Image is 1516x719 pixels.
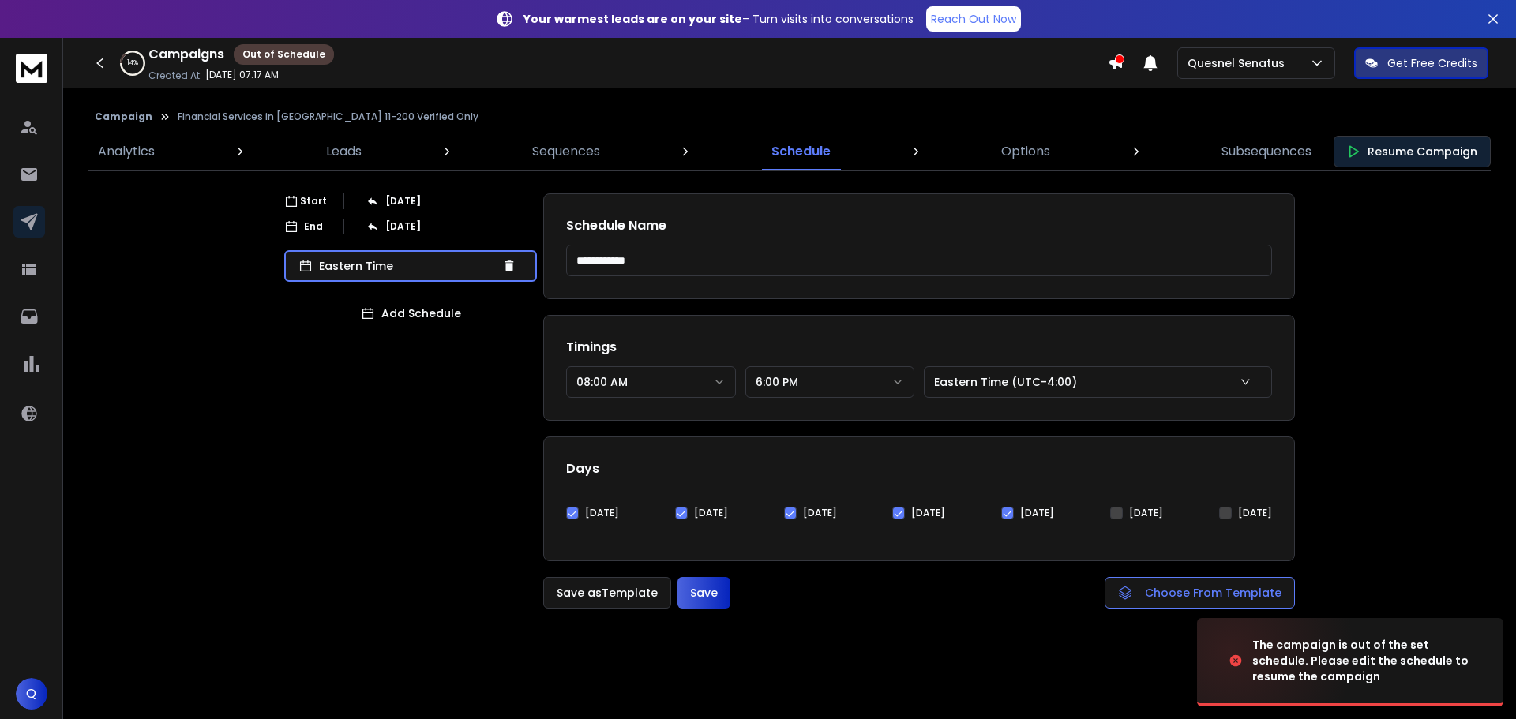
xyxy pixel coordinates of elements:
[1252,637,1484,684] div: The campaign is out of the set schedule. Please edit the schedule to resume the campaign
[178,110,478,123] p: Financial Services in [GEOGRAPHIC_DATA] 11-200 Verified Only
[585,507,619,519] label: [DATE]
[1001,142,1050,161] p: Options
[745,366,915,398] button: 6:00 PM
[803,507,837,519] label: [DATE]
[385,220,421,233] p: [DATE]
[1145,585,1281,601] span: Choose From Template
[1020,507,1054,519] label: [DATE]
[566,459,1272,478] h1: Days
[911,507,945,519] label: [DATE]
[1238,507,1272,519] label: [DATE]
[95,110,152,123] button: Campaign
[934,374,1083,390] p: Eastern Time (UTC-4:00)
[677,577,730,609] button: Save
[992,133,1060,170] a: Options
[931,11,1016,27] p: Reach Out Now
[523,11,914,27] p: – Turn visits into conversations
[1105,577,1295,609] button: Choose From Template
[385,195,421,208] p: [DATE]
[1334,136,1491,167] button: Resume Campaign
[300,195,327,208] p: Start
[304,220,323,233] p: End
[148,45,224,64] h1: Campaigns
[148,69,202,82] p: Created At:
[317,133,371,170] a: Leads
[1387,55,1477,71] p: Get Free Credits
[98,142,155,161] p: Analytics
[16,678,47,710] button: Q
[762,133,840,170] a: Schedule
[234,44,334,65] div: Out of Schedule
[694,507,728,519] label: [DATE]
[1197,618,1355,703] img: image
[205,69,279,81] p: [DATE] 07:17 AM
[926,6,1021,32] a: Reach Out Now
[1129,507,1163,519] label: [DATE]
[319,258,496,274] p: Eastern Time
[1354,47,1488,79] button: Get Free Credits
[523,11,742,27] strong: Your warmest leads are on your site
[771,142,831,161] p: Schedule
[1212,133,1321,170] a: Subsequences
[523,133,610,170] a: Sequences
[326,142,362,161] p: Leads
[1221,142,1311,161] p: Subsequences
[566,338,1272,357] h1: Timings
[566,366,736,398] button: 08:00 AM
[284,298,537,329] button: Add Schedule
[1188,55,1291,71] p: Quesnel Senatus
[566,216,1272,235] h1: Schedule Name
[532,142,600,161] p: Sequences
[127,58,138,68] p: 14 %
[88,133,164,170] a: Analytics
[16,54,47,83] img: logo
[543,577,671,609] button: Save asTemplate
